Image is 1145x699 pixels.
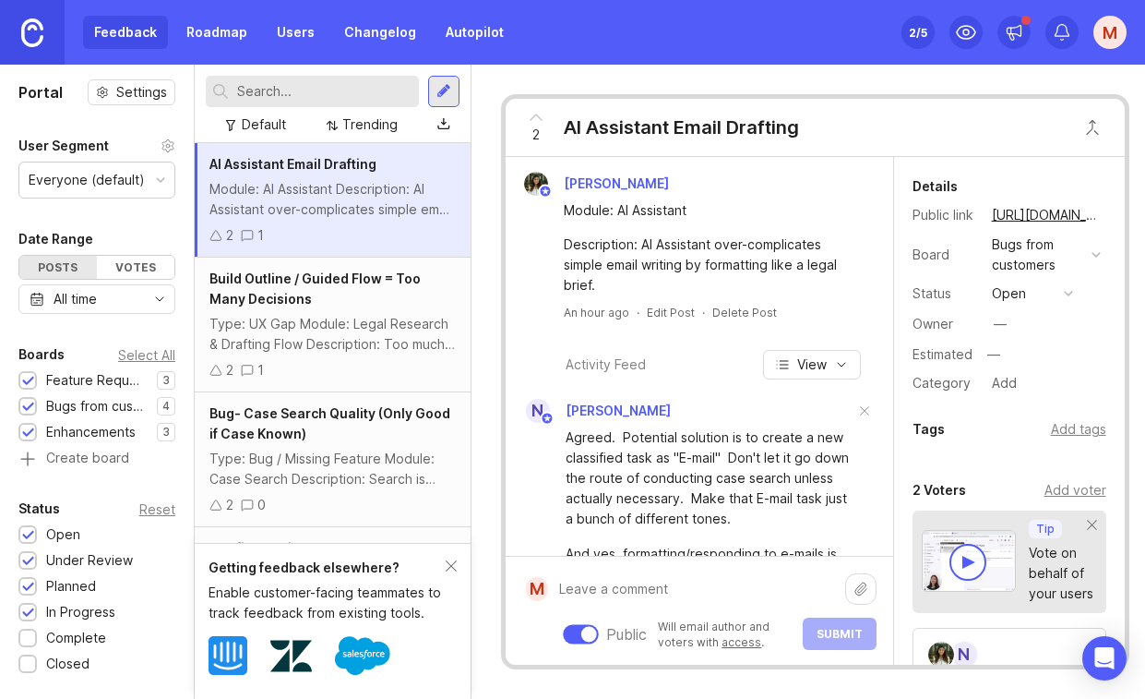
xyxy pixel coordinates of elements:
div: In Progress [46,602,115,622]
div: All time [54,289,97,309]
div: Bugs from customers [992,235,1084,275]
div: Getting feedback elsewhere? [209,558,446,578]
img: member badge [540,412,554,426]
div: M [1093,16,1127,49]
div: Status [18,498,60,520]
div: Add voter [1044,480,1106,500]
div: 1 [257,225,264,246]
div: Module: AI Assistant Description: AI Assistant over-complicates simple email writing by formattin... [209,179,456,220]
div: Description: AI Assistant over-complicates simple email writing by formatting like a legal brief. [564,235,856,295]
div: Estimated [912,348,972,361]
a: Build Outline / Guided Flow = Too Many DecisionsType: UX Gap Module: Legal Research & Drafting Fl... [195,258,471,392]
div: User Segment [18,135,109,157]
div: Agreed. Potential solution is to create a new classified task as "E-mail" Don't let it go down th... [566,428,854,529]
a: [URL][DOMAIN_NAME] [986,203,1106,227]
a: Confidence in Legal Research ResultsType: Bug / UX gap (could also be Feature if solved with filt... [195,527,471,642]
input: Search... [237,81,411,102]
div: 2 /5 [909,19,927,45]
div: Open Intercom Messenger [1082,636,1127,681]
span: AI Assistant Email Drafting [209,156,376,172]
div: Module: AI Assistant [564,200,856,221]
div: Votes [97,256,174,279]
a: An hour ago [564,305,629,320]
div: Reset [139,504,175,514]
div: Owner [912,314,977,334]
p: 4 [162,399,170,414]
div: Feature Requests [46,370,148,391]
p: Will email author and voters with . [658,619,791,650]
span: Settings [116,83,167,102]
div: Select All [118,350,175,360]
button: Close button [1074,109,1111,146]
a: Bug- Case Search Quality (Only Good if Case Known)Type: Bug / Missing Feature Module: Case Search... [195,392,471,527]
div: Bugs from customers [46,396,148,416]
span: [PERSON_NAME] [566,403,671,418]
div: Board [912,245,977,265]
div: Delete Post [712,305,777,320]
div: Boards [18,343,65,366]
a: Changelog [333,16,427,49]
a: Users [266,16,326,49]
div: open [992,283,1026,304]
div: Complete [46,628,106,648]
div: M [526,577,548,601]
span: Confidence in Legal Research Results [209,540,454,556]
div: Type: UX Gap Module: Legal Research & Drafting Flow Description: Too much user curation required ... [209,314,456,355]
a: Roadmap [175,16,258,49]
div: N [949,640,979,669]
img: Sarina Zohdi [928,642,954,668]
div: Details [912,175,958,198]
div: Public [606,623,647,645]
div: · [637,305,639,320]
button: 2/5 [901,16,935,49]
div: Everyone (default) [29,170,145,190]
span: 2 [532,125,540,145]
div: Default [242,114,286,135]
div: Enhancements [46,422,136,442]
img: Sarina Zohdi [524,172,548,196]
img: member badge [538,185,552,199]
span: Build Outline / Guided Flow = Too Many Decisions [209,271,421,307]
img: video-thumbnail-vote-d41b83416815613422e2ca741bf692cc.jpg [922,530,1016,592]
div: Under Review [46,550,133,571]
a: N[PERSON_NAME] [515,399,671,423]
div: Closed [46,654,89,674]
a: Autopilot [435,16,515,49]
div: Public link [912,205,977,225]
p: Tip [1036,522,1055,536]
a: Add [977,371,1022,395]
div: · [702,305,705,320]
div: Type: Bug / Missing Feature Module: Case Search Description: Search is weak when user doesn’t kno... [209,449,456,489]
a: access [722,635,761,649]
div: — [982,343,1006,367]
div: — [994,314,1007,334]
div: AI Assistant Email Drafting [564,114,799,140]
a: Create board [18,452,175,468]
a: AI Assistant Email DraftingModule: AI Assistant Description: AI Assistant over-complicates simple... [195,143,471,258]
div: Category [912,373,977,393]
h1: Portal [18,81,63,103]
a: Settings [88,79,175,105]
div: Edit Post [647,305,695,320]
img: Zendesk logo [270,635,312,677]
svg: toggle icon [145,292,174,307]
span: Bug- Case Search Quality (Only Good if Case Known) [209,405,450,441]
div: 2 [226,495,233,515]
div: Status [912,283,977,304]
a: Sarina Zohdi[PERSON_NAME] [513,172,684,196]
div: 0 [257,495,266,515]
div: Add tags [1051,419,1106,440]
div: Activity Feed [566,355,646,375]
span: [PERSON_NAME] [564,175,669,191]
div: Open [46,524,80,545]
div: N [526,399,550,423]
div: 1 [257,360,264,380]
div: 2 [226,225,233,246]
img: Salesforce logo [335,628,390,683]
p: 3 [162,425,170,440]
span: View [797,356,827,374]
div: Add [986,371,1022,395]
p: 3 [162,373,170,388]
div: Date Range [18,228,93,250]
